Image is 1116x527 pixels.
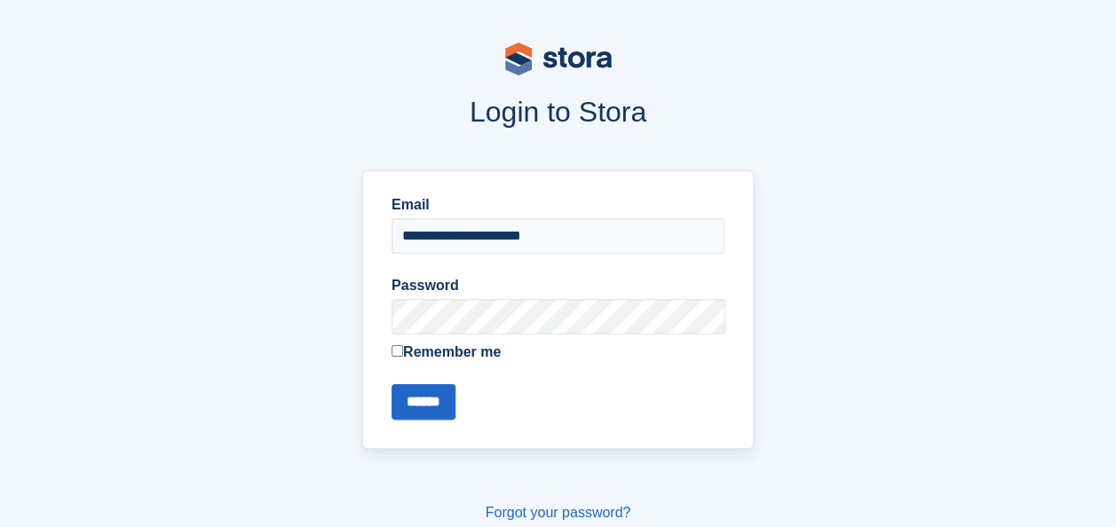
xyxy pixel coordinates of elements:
[392,342,724,363] label: Remember me
[74,96,1043,128] h1: Login to Stora
[392,194,724,216] label: Email
[486,505,631,520] a: Forgot your password?
[392,275,724,296] label: Password
[392,345,403,357] input: Remember me
[505,43,612,75] img: stora-logo-53a41332b3708ae10de48c4981b4e9114cc0af31d8433b30ea865607fb682f29.svg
